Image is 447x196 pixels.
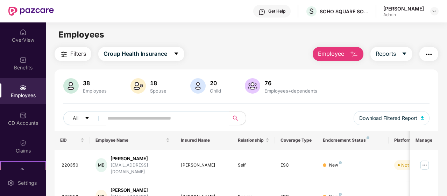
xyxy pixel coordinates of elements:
div: SOHO SQUARE SOLUTIONS INDIA PRIVATE LIMITED [320,8,369,15]
button: Employee [313,47,363,61]
div: Endorsement Status [323,137,383,143]
span: EID [60,137,79,143]
img: svg+xml;base64,PHN2ZyB4bWxucz0iaHR0cDovL3d3dy53My5vcmcvMjAwMC9zdmciIHdpZHRoPSI4IiBoZWlnaHQ9IjgiIH... [367,136,369,139]
span: Download Filtered Report [359,114,417,122]
button: Group Health Insurancecaret-down [98,47,184,61]
div: MB [95,158,107,172]
span: search [229,115,242,121]
span: All [73,114,78,122]
th: EID [55,131,90,150]
div: Settings [16,180,39,187]
img: svg+xml;base64,PHN2ZyB4bWxucz0iaHR0cDovL3d3dy53My5vcmcvMjAwMC9zdmciIHhtbG5zOnhsaW5rPSJodHRwOi8vd3... [63,78,79,94]
img: svg+xml;base64,PHN2ZyBpZD0iQ0RfQWNjb3VudHMiIGRhdGEtbmFtZT0iQ0QgQWNjb3VudHMiIHhtbG5zPSJodHRwOi8vd3... [20,112,27,119]
div: 220350 [62,162,85,169]
span: caret-down [173,51,179,57]
img: New Pazcare Logo [8,7,54,16]
span: Employee Name [95,137,164,143]
button: Filters [55,47,91,61]
th: Employee Name [90,131,175,150]
button: Reportscaret-down [370,47,412,61]
div: Get Help [268,8,285,14]
img: svg+xml;base64,PHN2ZyBpZD0iU2V0dGluZy0yMHgyMCIgeG1sbnM9Imh0dHA6Ly93d3cudzMub3JnLzIwMDAvc3ZnIiB3aW... [7,180,14,187]
div: 38 [81,80,108,87]
div: Employees [81,88,108,94]
th: Manage [410,131,438,150]
div: Self [238,162,269,169]
img: svg+xml;base64,PHN2ZyBpZD0iQmVuZWZpdHMiIHhtbG5zPSJodHRwOi8vd3d3LnczLm9yZy8yMDAwL3N2ZyIgd2lkdGg9Ij... [20,56,27,63]
div: ESC [281,162,312,169]
img: svg+xml;base64,PHN2ZyBpZD0iSGVscC0zMngzMiIgeG1sbnM9Imh0dHA6Ly93d3cudzMub3JnLzIwMDAvc3ZnIiB3aWR0aD... [258,8,265,15]
img: svg+xml;base64,PHN2ZyB4bWxucz0iaHR0cDovL3d3dy53My5vcmcvMjAwMC9zdmciIHhtbG5zOnhsaW5rPSJodHRwOi8vd3... [350,50,358,59]
img: svg+xml;base64,PHN2ZyB4bWxucz0iaHR0cDovL3d3dy53My5vcmcvMjAwMC9zdmciIHdpZHRoPSI4IiBoZWlnaHQ9IjgiIH... [339,161,342,164]
div: [EMAIL_ADDRESS][DOMAIN_NAME] [111,162,170,175]
img: svg+xml;base64,PHN2ZyB4bWxucz0iaHR0cDovL3d3dy53My5vcmcvMjAwMC9zdmciIHhtbG5zOnhsaW5rPSJodHRwOi8vd3... [130,78,146,94]
span: Filters [70,49,86,58]
img: svg+xml;base64,PHN2ZyBpZD0iRHJvcGRvd24tMzJ4MzIiIHhtbG5zPSJodHRwOi8vd3d3LnczLm9yZy8yMDAwL3N2ZyIgd2... [432,8,437,14]
span: caret-down [85,116,90,121]
img: svg+xml;base64,PHN2ZyB4bWxucz0iaHR0cDovL3d3dy53My5vcmcvMjAwMC9zdmciIHhtbG5zOnhsaW5rPSJodHRwOi8vd3... [190,78,206,94]
span: Reports [376,49,396,58]
button: Allcaret-down [63,111,106,125]
div: 20 [208,80,222,87]
div: New [329,162,342,169]
div: [PERSON_NAME] [111,187,170,194]
img: svg+xml;base64,PHN2ZyBpZD0iRW1wbG95ZWVzIiB4bWxucz0iaHR0cDovL3d3dy53My5vcmcvMjAwMC9zdmciIHdpZHRoPS... [20,84,27,91]
button: Download Filtered Report [354,111,430,125]
img: svg+xml;base64,PHN2ZyBpZD0iQ2xhaW0iIHhtbG5zPSJodHRwOi8vd3d3LnczLm9yZy8yMDAwL3N2ZyIgd2lkdGg9IjIwIi... [20,140,27,147]
span: caret-down [402,51,407,57]
div: Employees+dependents [263,88,319,94]
img: svg+xml;base64,PHN2ZyB4bWxucz0iaHR0cDovL3d3dy53My5vcmcvMjAwMC9zdmciIHdpZHRoPSIyNCIgaGVpZ2h0PSIyNC... [425,50,433,59]
span: Relationship [238,137,264,143]
div: 18 [149,80,168,87]
div: 76 [263,80,319,87]
img: manageButton [419,160,430,171]
div: Not Verified [401,162,427,169]
img: svg+xml;base64,PHN2ZyB4bWxucz0iaHR0cDovL3d3dy53My5vcmcvMjAwMC9zdmciIHdpZHRoPSI4IiBoZWlnaHQ9IjgiIH... [339,193,342,196]
img: svg+xml;base64,PHN2ZyB4bWxucz0iaHR0cDovL3d3dy53My5vcmcvMjAwMC9zdmciIHhtbG5zOnhsaW5rPSJodHRwOi8vd3... [421,116,424,120]
th: Relationship [232,131,275,150]
div: Platform Status [394,137,433,143]
img: svg+xml;base64,PHN2ZyBpZD0iSG9tZSIgeG1sbnM9Imh0dHA6Ly93d3cudzMub3JnLzIwMDAvc3ZnIiB3aWR0aD0iMjAiIG... [20,29,27,36]
th: Insured Name [175,131,232,150]
div: Admin [383,12,424,18]
div: [PERSON_NAME] [383,5,424,12]
div: Child [208,88,222,94]
img: svg+xml;base64,PHN2ZyB4bWxucz0iaHR0cDovL3d3dy53My5vcmcvMjAwMC9zdmciIHdpZHRoPSIyMSIgaGVpZ2h0PSIyMC... [20,167,27,174]
span: Employee [318,49,344,58]
div: Spouse [149,88,168,94]
div: [PERSON_NAME] [181,162,227,169]
span: S [309,7,314,15]
th: Coverage Type [275,131,318,150]
span: Group Health Insurance [104,49,167,58]
span: Employees [58,29,104,40]
img: svg+xml;base64,PHN2ZyB4bWxucz0iaHR0cDovL3d3dy53My5vcmcvMjAwMC9zdmciIHhtbG5zOnhsaW5rPSJodHRwOi8vd3... [245,78,260,94]
img: svg+xml;base64,PHN2ZyB4bWxucz0iaHR0cDovL3d3dy53My5vcmcvMjAwMC9zdmciIHdpZHRoPSIyNCIgaGVpZ2h0PSIyNC... [60,50,68,59]
div: [PERSON_NAME] [111,155,170,162]
button: search [229,111,246,125]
